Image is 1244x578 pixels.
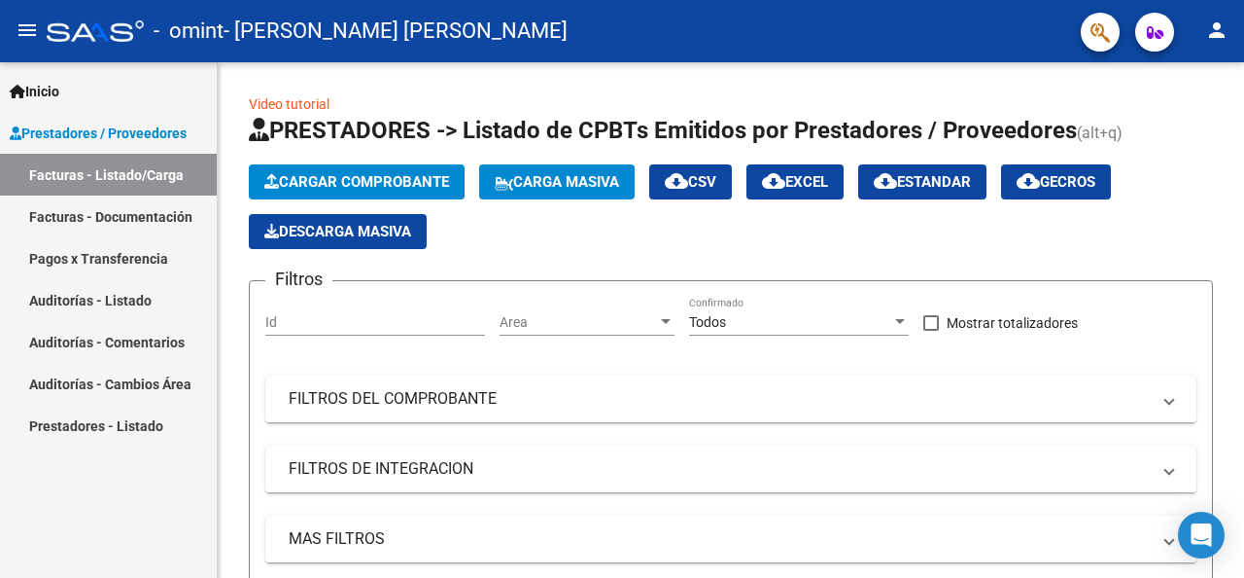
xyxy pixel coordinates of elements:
[762,169,785,193] mat-icon: cloud_download
[665,173,716,191] span: CSV
[249,214,427,249] app-download-masive: Descarga masiva de comprobantes (adjuntos)
[1077,124,1123,142] span: (alt+q)
[10,123,187,144] span: Prestadores / Proveedores
[1205,18,1228,42] mat-icon: person
[1017,173,1095,191] span: Gecros
[249,96,329,112] a: Video tutorial
[689,314,726,330] span: Todos
[265,376,1196,422] mat-expansion-panel-header: FILTROS DEL COMPROBANTE
[249,164,465,199] button: Cargar Comprobante
[264,173,449,191] span: Cargar Comprobante
[495,173,619,191] span: Carga Masiva
[265,266,332,293] h3: Filtros
[289,528,1150,550] mat-panel-title: MAS FILTROS
[1178,512,1225,559] div: Open Intercom Messenger
[947,311,1078,335] span: Mostrar totalizadores
[746,164,844,199] button: EXCEL
[762,173,828,191] span: EXCEL
[154,10,224,53] span: - omint
[265,516,1196,562] mat-expansion-panel-header: MAS FILTROS
[649,164,732,199] button: CSV
[1001,164,1111,199] button: Gecros
[264,223,411,240] span: Descarga Masiva
[289,458,1150,480] mat-panel-title: FILTROS DE INTEGRACION
[1017,169,1040,193] mat-icon: cloud_download
[224,10,568,53] span: - [PERSON_NAME] [PERSON_NAME]
[249,214,427,249] button: Descarga Masiva
[479,164,635,199] button: Carga Masiva
[874,169,897,193] mat-icon: cloud_download
[289,388,1150,410] mat-panel-title: FILTROS DEL COMPROBANTE
[249,117,1077,144] span: PRESTADORES -> Listado de CPBTs Emitidos por Prestadores / Proveedores
[665,169,688,193] mat-icon: cloud_download
[16,18,39,42] mat-icon: menu
[10,81,59,102] span: Inicio
[858,164,986,199] button: Estandar
[265,446,1196,492] mat-expansion-panel-header: FILTROS DE INTEGRACION
[500,314,657,331] span: Area
[874,173,971,191] span: Estandar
